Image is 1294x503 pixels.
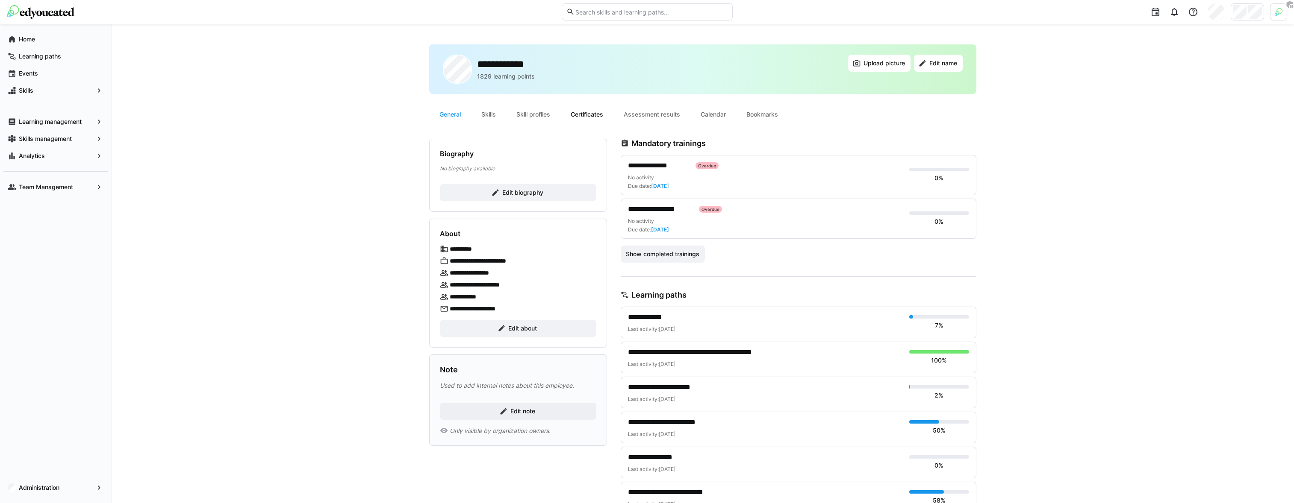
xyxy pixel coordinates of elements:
[628,466,902,473] div: Last activity:
[440,381,596,390] p: Used to add internal notes about this employee.
[440,320,596,337] button: Edit about
[628,218,654,224] span: No activity
[628,361,902,368] div: Last activity:
[659,361,675,367] span: [DATE]
[696,162,719,169] div: Overdue
[625,250,701,258] span: Show completed trainings
[934,391,943,400] div: 2%
[934,217,943,226] div: 0%
[575,8,728,16] input: Search skills and learning paths…
[928,59,958,67] span: Edit name
[659,326,675,332] span: [DATE]
[659,466,675,472] span: [DATE]
[450,427,551,435] span: Only visible by organization owners.
[651,183,669,189] span: [DATE]
[934,461,943,470] div: 0%
[659,396,675,402] span: [DATE]
[440,149,474,158] h4: Biography
[659,431,675,437] span: [DATE]
[690,104,736,125] div: Calendar
[507,324,538,333] span: Edit about
[699,206,722,213] div: Overdue
[862,59,906,67] span: Upload picture
[560,104,613,125] div: Certificates
[651,226,669,233] span: [DATE]
[931,356,947,365] div: 100%
[934,174,943,182] div: 0%
[613,104,690,125] div: Assessment results
[509,407,536,415] span: Edit note
[506,104,560,125] div: Skill profiles
[440,229,460,238] h4: About
[914,55,963,72] button: Edit name
[628,183,669,190] div: Due date:
[440,184,596,201] button: Edit biography
[631,139,706,148] h3: Mandatory trainings
[935,321,943,330] div: 7%
[471,104,506,125] div: Skills
[848,55,911,72] button: Upload picture
[621,246,705,263] button: Show completed trainings
[477,72,535,81] p: 1829 learning points
[933,426,946,435] div: 50%
[440,365,458,374] h3: Note
[631,290,687,300] h3: Learning paths
[628,396,902,403] div: Last activity:
[501,188,545,197] span: Edit biography
[628,326,902,333] div: Last activity:
[628,431,902,438] div: Last activity:
[628,226,669,233] div: Due date:
[429,104,471,125] div: General
[628,174,654,181] span: No activity
[440,165,596,172] p: No biography available
[736,104,788,125] div: Bookmarks
[440,403,596,420] button: Edit note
